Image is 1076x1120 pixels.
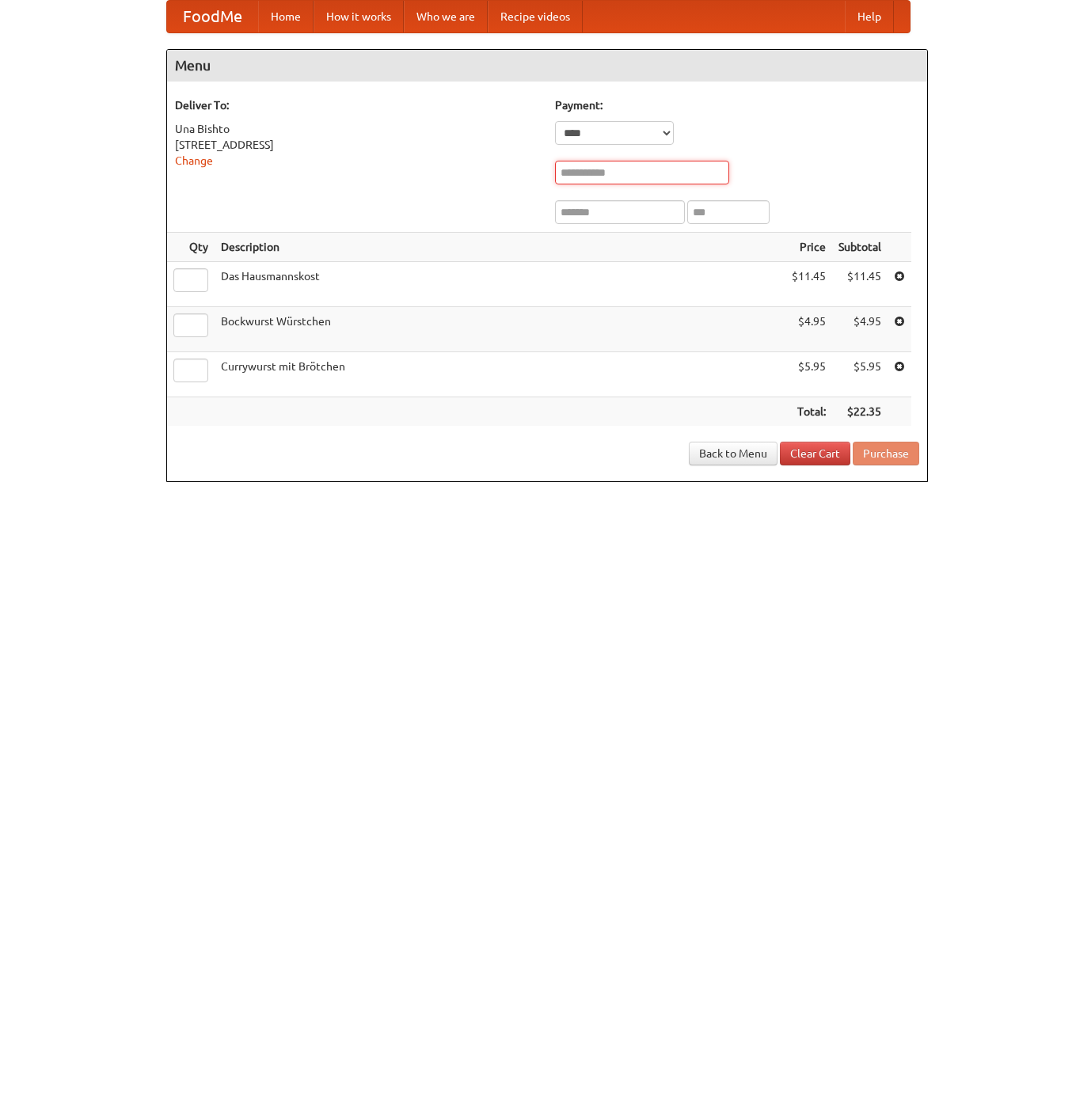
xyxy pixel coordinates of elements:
[215,233,785,262] th: Description
[853,442,919,465] button: Purchase
[845,1,894,32] a: Help
[785,262,832,307] td: $11.45
[215,262,785,307] td: Das Hausmannskost
[175,121,539,137] div: Una Bishto
[832,262,888,307] td: $11.45
[175,137,539,153] div: [STREET_ADDRESS]
[404,1,488,32] a: Who we are
[785,352,832,397] td: $5.95
[314,1,404,32] a: How it works
[258,1,314,32] a: Home
[832,397,888,427] th: $22.35
[175,154,213,167] a: Change
[689,442,778,465] a: Back to Menu
[215,352,785,397] td: Currywurst mit Brötchen
[555,97,919,113] h5: Payment:
[167,1,258,32] a: FoodMe
[215,307,785,352] td: Bockwurst Würstchen
[780,442,850,465] a: Clear Cart
[167,233,215,262] th: Qty
[832,307,888,352] td: $4.95
[175,97,539,113] h5: Deliver To:
[832,352,888,397] td: $5.95
[785,307,832,352] td: $4.95
[488,1,583,32] a: Recipe videos
[167,50,927,82] h4: Menu
[832,233,888,262] th: Subtotal
[785,397,832,427] th: Total:
[785,233,832,262] th: Price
